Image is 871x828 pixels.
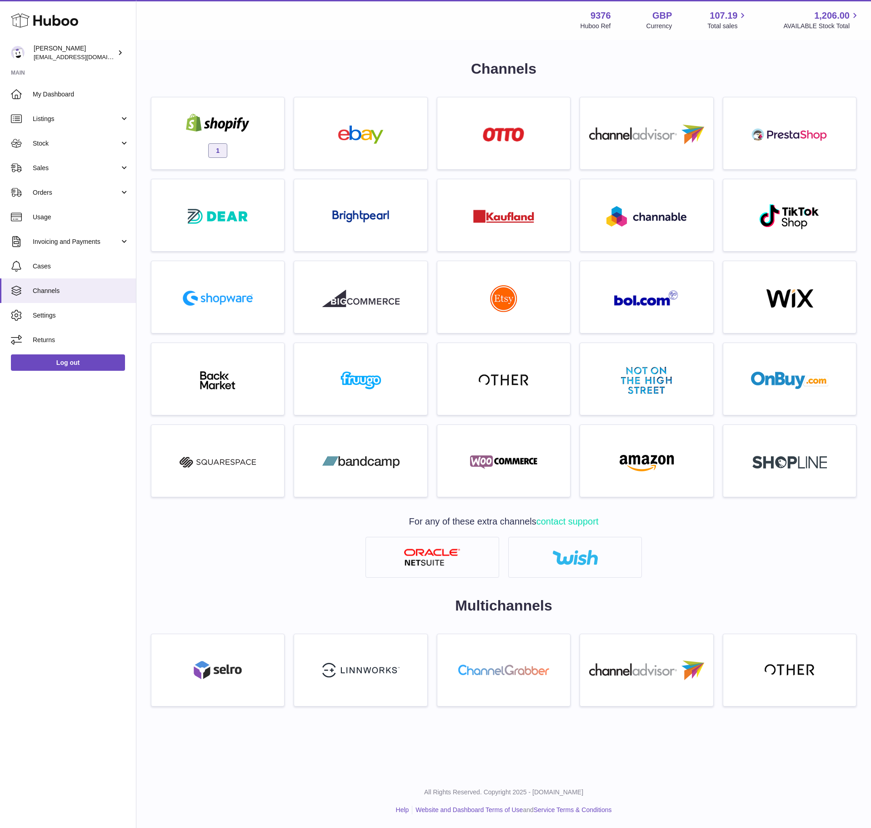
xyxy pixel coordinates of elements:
a: 1,206.00 AVAILABLE Stock Total [783,10,860,30]
a: bandcamp [299,429,422,492]
span: Stock [33,139,120,148]
span: AVAILABLE Stock Total [783,22,860,30]
img: netsuite [404,549,461,566]
a: roseta-brightpearl [299,184,422,247]
img: channeladvisor [589,661,704,680]
strong: GBP [652,10,672,22]
a: wix [728,266,851,328]
span: Orders [33,188,120,197]
a: fruugo [299,348,422,410]
a: backmarket [156,348,280,410]
a: Service Terms & Conditions [534,806,612,813]
img: roseta-channel-advisor [589,125,704,144]
img: roseta-etsy [490,285,517,312]
span: 1,206.00 [814,10,850,22]
a: notonthehighstreet [585,348,708,410]
span: 1 [208,143,227,158]
img: roseta-shopline [752,456,827,469]
img: roseta-bol [614,290,679,306]
img: backmarket [179,371,256,389]
span: Cases [33,262,129,271]
img: onbuy [751,371,828,389]
a: roseta-channel-advisor [585,102,708,165]
a: contact support [536,516,599,526]
a: roseta-otto [442,102,566,165]
div: Huboo Ref [581,22,611,30]
img: internalAdmin-9376@internal.huboo.com [11,46,25,60]
span: Invoicing and Payments [33,237,120,246]
strong: 9376 [591,10,611,22]
span: 107.19 [710,10,737,22]
img: linnworks [322,661,400,679]
img: bandcamp [322,453,400,471]
img: roseta-bigcommerce [322,289,400,308]
img: other [765,663,815,677]
img: roseta-tiktokshop [759,203,820,230]
img: woocommerce [465,453,542,471]
a: Website and Dashboard Terms of Use [415,806,523,813]
img: wix [751,289,828,308]
a: Log out [11,354,125,371]
span: My Dashboard [33,90,129,99]
span: Channels [33,287,129,295]
img: selro [194,661,242,679]
a: roseta-dear [156,184,280,247]
img: other [479,374,529,387]
img: roseta-shopware [179,287,256,309]
a: roseta-shopline [728,429,851,492]
a: roseta-bol [585,266,708,328]
a: roseta-shopware [156,266,280,328]
img: fruugo [322,371,400,389]
img: roseta-otto [483,127,524,141]
h1: Channels [151,59,856,79]
span: Settings [33,311,129,320]
a: roseta-tiktokshop [728,184,851,247]
a: woocommerce [442,429,566,492]
a: Help [396,806,409,813]
img: roseta-channable [606,206,686,227]
img: wish [552,550,598,565]
a: squarespace [156,429,280,492]
a: roseta-kaufland [442,184,566,247]
span: Returns [33,336,129,344]
div: Currency [646,22,672,30]
img: roseta-kaufland [473,210,534,223]
img: roseta-prestashop [751,126,828,144]
img: amazon [608,453,685,471]
a: roseta-etsy [442,266,566,328]
span: Sales [33,164,120,172]
a: roseta-prestashop [728,102,851,165]
a: other [442,348,566,410]
a: ebay [299,102,422,165]
a: amazon [585,429,708,492]
a: shopify 1 [156,102,280,165]
div: [PERSON_NAME] [34,44,115,61]
a: roseta-channable [585,184,708,247]
span: Usage [33,213,129,222]
img: grabber [458,661,549,679]
a: roseta-bigcommerce [299,266,422,328]
img: ebay [322,126,400,144]
span: Total sales [707,22,748,30]
h2: Multichannels [151,596,856,616]
p: All Rights Reserved. Copyright 2025 - [DOMAIN_NAME] [144,788,864,797]
span: For any of these extra channels [409,516,599,526]
li: and [412,806,611,814]
img: roseta-brightpearl [332,210,389,223]
img: roseta-dear [185,206,250,227]
span: [EMAIL_ADDRESS][DOMAIN_NAME] [34,53,134,61]
img: notonthehighstreet [621,367,672,394]
a: 107.19 Total sales [707,10,748,30]
img: squarespace [179,453,256,471]
span: Listings [33,115,120,123]
a: onbuy [728,348,851,410]
img: shopify [179,114,256,132]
